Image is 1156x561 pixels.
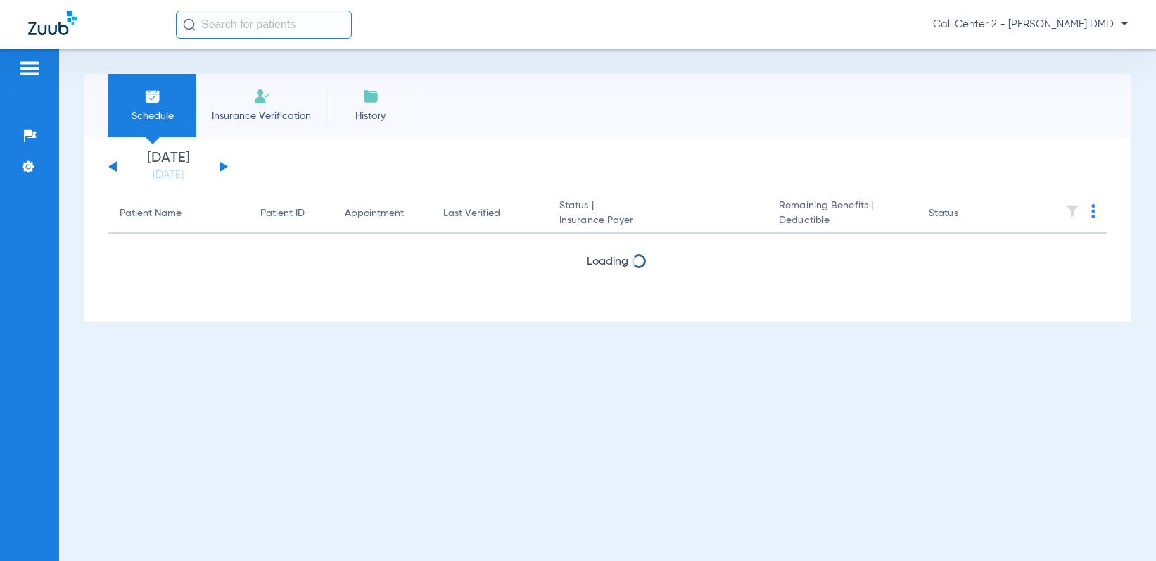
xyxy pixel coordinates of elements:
th: Status [917,194,1012,234]
span: Insurance Payer [559,213,756,228]
img: History [362,88,379,105]
th: Status | [548,194,768,234]
span: Loading [587,294,628,305]
div: Patient Name [120,206,238,221]
img: group-dot-blue.svg [1091,204,1095,218]
span: Insurance Verification [207,109,316,123]
li: [DATE] [126,151,210,182]
span: History [337,109,404,123]
input: Search for patients [176,11,352,39]
div: Appointment [345,206,421,221]
div: Appointment [345,206,404,221]
img: Schedule [144,88,161,105]
span: Deductible [779,213,906,228]
img: Zuub Logo [28,11,77,35]
th: Remaining Benefits | [768,194,917,234]
span: Schedule [119,109,186,123]
div: Patient Name [120,206,182,221]
img: Search Icon [183,18,196,31]
img: filter.svg [1065,204,1079,218]
div: Last Verified [443,206,500,221]
div: Patient ID [260,206,305,221]
a: [DATE] [126,168,210,182]
span: Call Center 2 - [PERSON_NAME] DMD [933,18,1128,32]
div: Last Verified [443,206,537,221]
img: hamburger-icon [18,60,41,77]
span: Loading [587,256,628,267]
img: Manual Insurance Verification [253,88,270,105]
div: Patient ID [260,206,322,221]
